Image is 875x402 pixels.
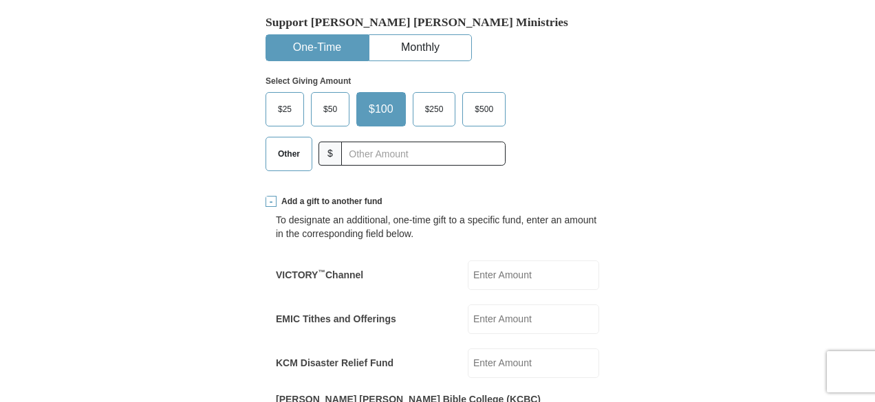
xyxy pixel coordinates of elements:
[271,144,307,164] span: Other
[276,213,599,241] div: To designate an additional, one-time gift to a specific fund, enter an amount in the correspondin...
[316,99,344,120] span: $50
[271,99,299,120] span: $25
[266,35,368,60] button: One-Time
[318,268,325,276] sup: ™
[468,348,599,378] input: Enter Amount
[468,99,500,120] span: $500
[277,196,382,208] span: Add a gift to another fund
[266,15,609,30] h5: Support [PERSON_NAME] [PERSON_NAME] Ministries
[418,99,451,120] span: $250
[341,142,506,166] input: Other Amount
[266,76,351,86] strong: Select Giving Amount
[468,304,599,334] input: Enter Amount
[318,142,342,166] span: $
[276,268,363,282] label: VICTORY Channel
[276,356,393,370] label: KCM Disaster Relief Fund
[369,35,471,60] button: Monthly
[468,260,599,290] input: Enter Amount
[362,99,400,120] span: $100
[276,312,396,326] label: EMIC Tithes and Offerings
